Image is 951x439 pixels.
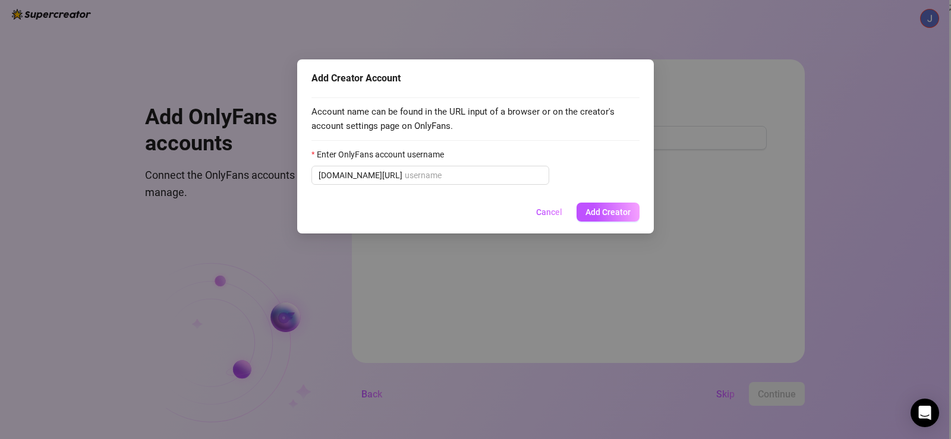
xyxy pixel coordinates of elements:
label: Enter OnlyFans account username [311,148,452,161]
button: Add Creator [577,203,640,222]
span: Account name can be found in the URL input of a browser or on the creator's account settings page... [311,105,640,133]
div: Add Creator Account [311,71,640,86]
button: Cancel [527,203,572,222]
div: Open Intercom Messenger [911,399,939,427]
input: Enter OnlyFans account username [405,169,542,182]
span: Cancel [536,207,562,217]
span: [DOMAIN_NAME][URL] [319,169,402,182]
span: Add Creator [585,207,631,217]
